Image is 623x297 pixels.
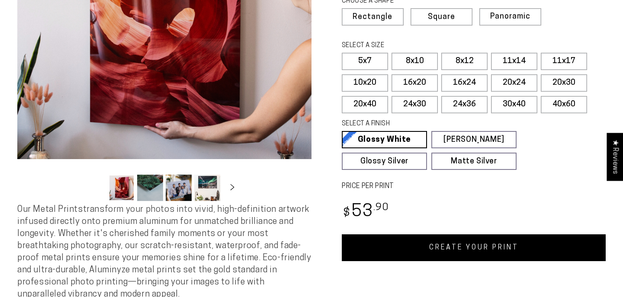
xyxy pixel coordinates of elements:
label: 16x24 [441,74,488,92]
a: Glossy Silver [342,153,427,170]
a: CREATE YOUR PRINT [342,234,606,261]
label: 5x7 [342,53,388,70]
span: $ [343,208,350,219]
button: Load image 1 in gallery view [109,175,135,201]
button: Load image 2 in gallery view [137,175,163,201]
label: 24x30 [392,96,438,113]
label: 20x30 [541,74,587,92]
bdi: 53 [342,204,389,220]
legend: SELECT A FINISH [342,119,497,129]
button: Load image 3 in gallery view [166,175,192,201]
label: 10x20 [342,74,388,92]
label: 40x60 [541,96,587,113]
label: 20x24 [491,74,537,92]
span: Panoramic [490,13,530,21]
label: 8x12 [441,53,488,70]
label: 20x40 [342,96,388,113]
button: Load image 4 in gallery view [194,175,220,201]
a: Matte Silver [431,153,517,170]
span: Square [428,13,455,21]
div: Click to open Judge.me floating reviews tab [607,133,623,181]
legend: SELECT A SIZE [342,41,497,51]
label: 24x36 [441,96,488,113]
label: PRICE PER PRINT [342,182,606,192]
a: Glossy White [342,131,427,148]
a: [PERSON_NAME] [431,131,517,148]
label: 30x40 [491,96,537,113]
span: Rectangle [353,13,392,21]
button: Slide left [87,178,106,197]
label: 11x17 [541,53,587,70]
button: Slide right [223,178,242,197]
label: 11x14 [491,53,537,70]
sup: .90 [373,203,389,213]
label: 16x20 [392,74,438,92]
label: 8x10 [392,53,438,70]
